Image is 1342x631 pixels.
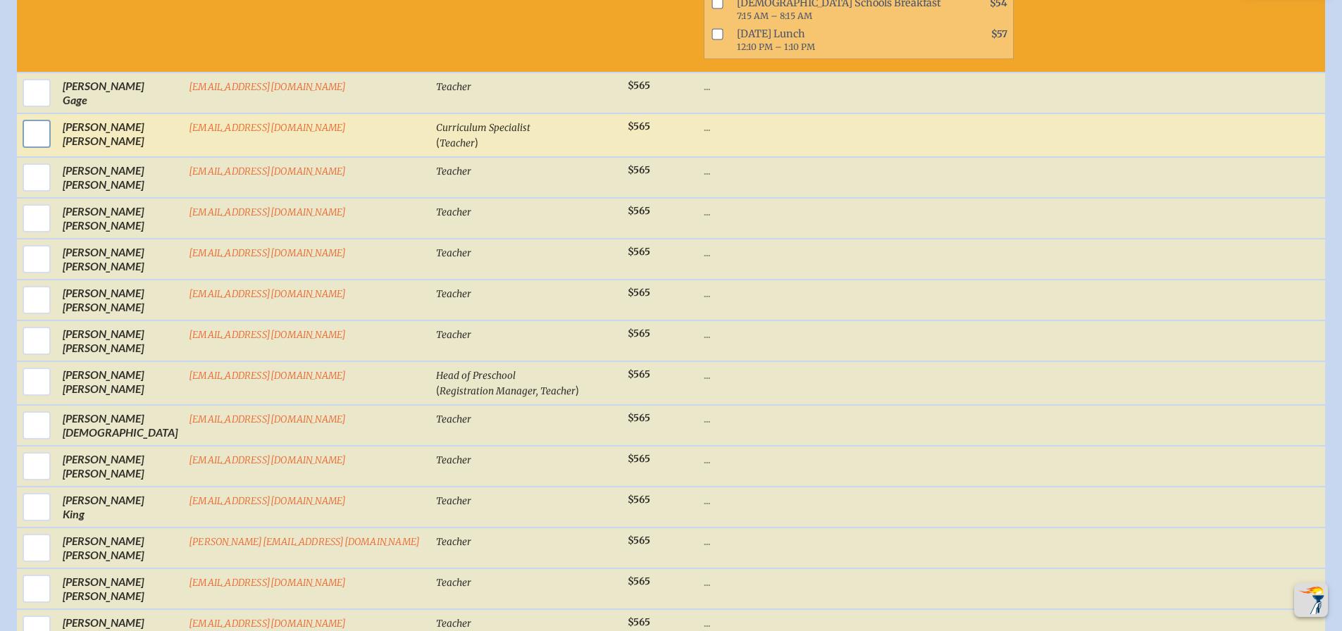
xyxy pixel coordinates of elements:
[436,288,471,300] span: Teacher
[704,204,1074,218] p: ...
[704,79,1074,93] p: ...
[704,120,1074,134] p: ...
[189,495,347,507] a: [EMAIL_ADDRESS][DOMAIN_NAME]
[57,487,183,527] td: [PERSON_NAME] King
[628,453,650,465] span: $565
[57,239,183,280] td: [PERSON_NAME] [PERSON_NAME]
[628,575,650,587] span: $565
[189,122,347,134] a: [EMAIL_ADDRESS][DOMAIN_NAME]
[628,535,650,546] span: $565
[189,618,347,630] a: [EMAIL_ADDRESS][DOMAIN_NAME]
[436,454,471,466] span: Teacher
[475,135,478,149] span: )
[436,577,471,589] span: Teacher
[704,368,1074,382] p: ...
[731,25,951,56] span: [DATE] Lunch
[628,246,650,258] span: $565
[704,452,1074,466] p: ...
[436,370,516,382] span: Head of Preschool
[436,135,440,149] span: (
[57,113,183,157] td: [PERSON_NAME] [PERSON_NAME]
[57,527,183,568] td: [PERSON_NAME] [PERSON_NAME]
[57,280,183,320] td: [PERSON_NAME] [PERSON_NAME]
[57,446,183,487] td: [PERSON_NAME] [PERSON_NAME]
[628,616,650,628] span: $565
[189,413,347,425] a: [EMAIL_ADDRESS][DOMAIN_NAME]
[737,11,812,21] span: 7:15 AM – 8:15 AM
[436,206,471,218] span: Teacher
[189,577,347,589] a: [EMAIL_ADDRESS][DOMAIN_NAME]
[704,575,1074,589] p: ...
[628,494,650,506] span: $565
[189,165,347,177] a: [EMAIL_ADDRESS][DOMAIN_NAME]
[628,368,650,380] span: $565
[436,618,471,630] span: Teacher
[704,616,1074,630] p: ...
[436,165,471,177] span: Teacher
[1297,586,1325,614] img: To the top
[189,536,420,548] a: [PERSON_NAME][EMAIL_ADDRESS][DOMAIN_NAME]
[436,413,471,425] span: Teacher
[1294,583,1328,617] button: Scroll Top
[57,361,183,405] td: [PERSON_NAME] [PERSON_NAME]
[704,534,1074,548] p: ...
[704,493,1074,507] p: ...
[704,286,1074,300] p: ...
[436,247,471,259] span: Teacher
[436,329,471,341] span: Teacher
[189,81,347,93] a: [EMAIL_ADDRESS][DOMAIN_NAME]
[628,80,650,92] span: $565
[991,28,1007,40] span: $57
[57,73,183,113] td: [PERSON_NAME] Gage
[628,164,650,176] span: $565
[57,320,183,361] td: [PERSON_NAME] [PERSON_NAME]
[57,405,183,446] td: [PERSON_NAME] [DEMOGRAPHIC_DATA]
[737,42,815,52] span: 12:10 PM – 1:10 PM
[704,327,1074,341] p: ...
[189,206,347,218] a: [EMAIL_ADDRESS][DOMAIN_NAME]
[704,245,1074,259] p: ...
[189,329,347,341] a: [EMAIL_ADDRESS][DOMAIN_NAME]
[436,383,440,396] span: (
[189,247,347,259] a: [EMAIL_ADDRESS][DOMAIN_NAME]
[440,137,475,149] span: Teacher
[576,383,579,396] span: )
[628,205,650,217] span: $565
[704,411,1074,425] p: ...
[628,327,650,339] span: $565
[440,385,576,397] span: Registration Manager, Teacher
[436,122,530,134] span: Curriculum Specialist
[436,536,471,548] span: Teacher
[628,412,650,424] span: $565
[436,495,471,507] span: Teacher
[57,157,183,198] td: [PERSON_NAME] [PERSON_NAME]
[57,198,183,239] td: [PERSON_NAME] [PERSON_NAME]
[189,454,347,466] a: [EMAIL_ADDRESS][DOMAIN_NAME]
[57,568,183,609] td: [PERSON_NAME] [PERSON_NAME]
[436,81,471,93] span: Teacher
[628,120,650,132] span: $565
[628,287,650,299] span: $565
[189,288,347,300] a: [EMAIL_ADDRESS][DOMAIN_NAME]
[704,163,1074,177] p: ...
[189,370,347,382] a: [EMAIL_ADDRESS][DOMAIN_NAME]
